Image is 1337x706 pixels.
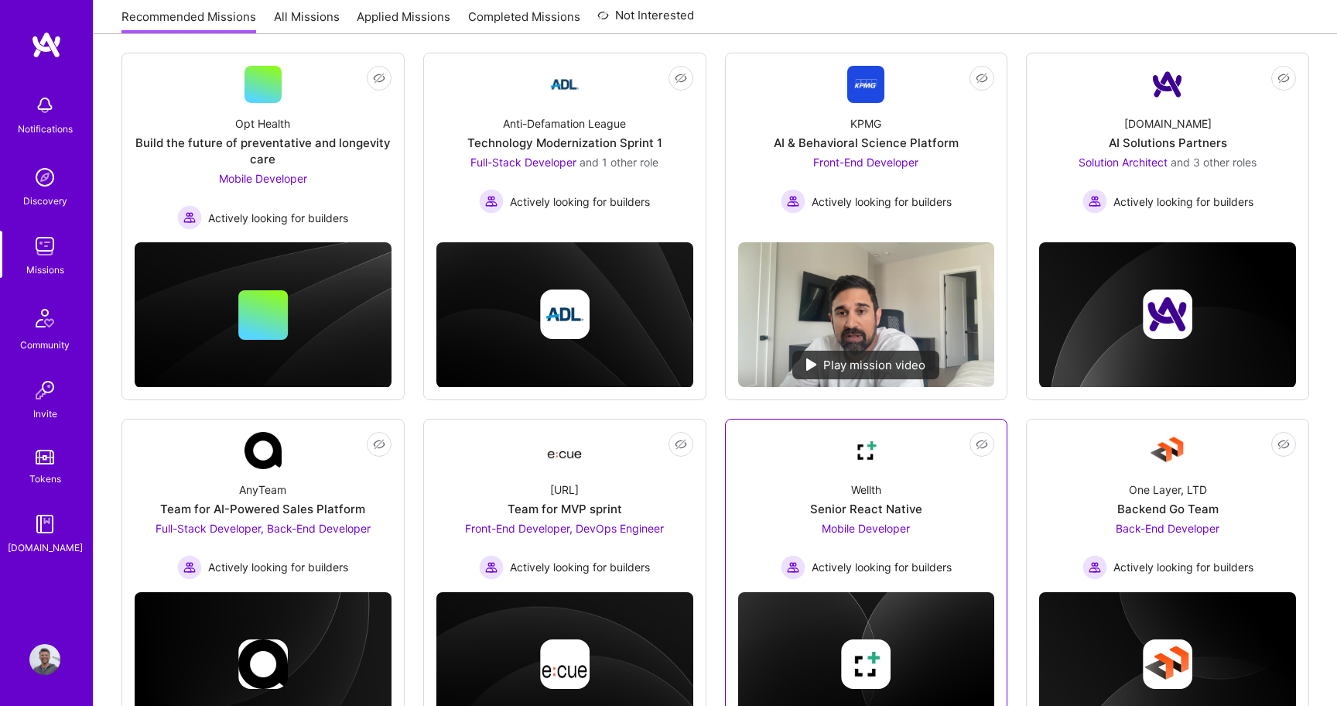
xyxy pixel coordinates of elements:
[160,501,365,517] div: Team for AI-Powered Sales Platform
[436,432,693,580] a: Company Logo[URL]Team for MVP sprintFront-End Developer, DevOps Engineer Actively looking for bui...
[781,189,805,214] img: Actively looking for builders
[26,300,63,337] img: Community
[1129,482,1207,498] div: One Layer, LTD
[1277,438,1290,451] i: icon EyeClosed
[813,156,918,169] span: Front-End Developer
[738,66,995,230] a: Company LogoKPMGAI & Behavioral Science PlatformFront-End Developer Actively looking for builders...
[244,432,282,469] img: Company Logo
[29,231,60,262] img: teamwork
[812,559,952,575] span: Actively looking for builders
[1143,639,1192,689] img: Company logo
[135,66,392,230] a: Opt HealthBuild the future of preventative and longevity careMobile Developer Actively looking fo...
[675,72,687,84] i: icon EyeClosed
[274,9,340,34] a: All Missions
[373,72,385,84] i: icon EyeClosed
[357,9,450,34] a: Applied Missions
[33,406,57,422] div: Invite
[239,482,286,498] div: AnyTeam
[29,375,60,406] img: Invite
[738,432,995,580] a: Company LogoWellthSenior React NativeMobile Developer Actively looking for buildersActively looki...
[850,115,881,132] div: KPMG
[976,72,988,84] i: icon EyeClosed
[208,210,348,226] span: Actively looking for builders
[29,509,60,540] img: guide book
[792,351,939,379] div: Play mission video
[1149,66,1186,103] img: Company Logo
[1143,290,1192,339] img: Company logo
[1113,559,1253,575] span: Actively looking for builders
[810,501,922,517] div: Senior React Native
[822,522,910,535] span: Mobile Developer
[29,90,60,121] img: bell
[1277,72,1290,84] i: icon EyeClosed
[26,644,64,675] a: User Avatar
[546,66,583,103] img: Company Logo
[208,559,348,575] span: Actively looking for builders
[1079,156,1168,169] span: Solution Architect
[510,194,650,210] span: Actively looking for builders
[36,450,54,464] img: tokens
[135,242,392,388] img: cover
[23,193,67,209] div: Discovery
[781,555,805,580] img: Actively looking for builders
[29,644,60,675] img: User Avatar
[675,438,687,451] i: icon EyeClosed
[20,337,70,353] div: Community
[738,242,995,387] img: No Mission
[135,432,392,580] a: Company LogoAnyTeamTeam for AI-Powered Sales PlatformFull-Stack Developer, Back-End Developer Act...
[156,522,371,535] span: Full-Stack Developer, Back-End Developer
[976,438,988,451] i: icon EyeClosed
[1149,432,1186,469] img: Company Logo
[1082,555,1107,580] img: Actively looking for builders
[812,194,952,210] span: Actively looking for builders
[373,438,385,451] i: icon EyeClosed
[1082,189,1107,214] img: Actively looking for builders
[1116,522,1219,535] span: Back-End Developer
[580,156,658,169] span: and 1 other role
[468,9,580,34] a: Completed Missions
[1117,501,1219,517] div: Backend Go Team
[235,115,290,132] div: Opt Health
[851,482,881,498] div: Wellth
[177,555,202,580] img: Actively looking for builders
[540,639,590,689] img: Company logo
[29,162,60,193] img: discovery
[177,205,202,230] img: Actively looking for builders
[29,471,61,487] div: Tokens
[1039,432,1296,580] a: Company LogoOne Layer, LTDBackend Go TeamBack-End Developer Actively looking for buildersActively...
[470,156,576,169] span: Full-Stack Developer
[8,540,83,556] div: [DOMAIN_NAME]
[546,437,583,464] img: Company Logo
[465,522,664,535] span: Front-End Developer, DevOps Engineer
[18,121,73,137] div: Notifications
[510,559,650,575] span: Actively looking for builders
[806,358,817,371] img: play
[1039,242,1296,388] img: cover
[774,135,959,151] div: AI & Behavioral Science Platform
[479,555,504,580] img: Actively looking for builders
[847,432,884,469] img: Company Logo
[238,639,288,689] img: Company logo
[1124,115,1212,132] div: [DOMAIN_NAME]
[508,501,622,517] div: Team for MVP sprint
[31,31,62,59] img: logo
[26,262,64,278] div: Missions
[503,115,626,132] div: Anti-Defamation League
[1039,66,1296,220] a: Company Logo[DOMAIN_NAME]AI Solutions PartnersSolution Architect and 3 other rolesActively lookin...
[841,639,891,689] img: Company logo
[479,189,504,214] img: Actively looking for builders
[121,9,256,34] a: Recommended Missions
[467,135,662,151] div: Technology Modernization Sprint 1
[219,172,307,185] span: Mobile Developer
[436,242,693,388] img: cover
[597,6,694,34] a: Not Interested
[1171,156,1257,169] span: and 3 other roles
[1113,194,1253,210] span: Actively looking for builders
[436,66,693,220] a: Company LogoAnti-Defamation LeagueTechnology Modernization Sprint 1Full-Stack Developer and 1 oth...
[847,66,884,103] img: Company Logo
[135,135,392,167] div: Build the future of preventative and longevity care
[550,482,579,498] div: [URL]
[540,290,590,339] img: Company logo
[1109,135,1227,151] div: AI Solutions Partners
